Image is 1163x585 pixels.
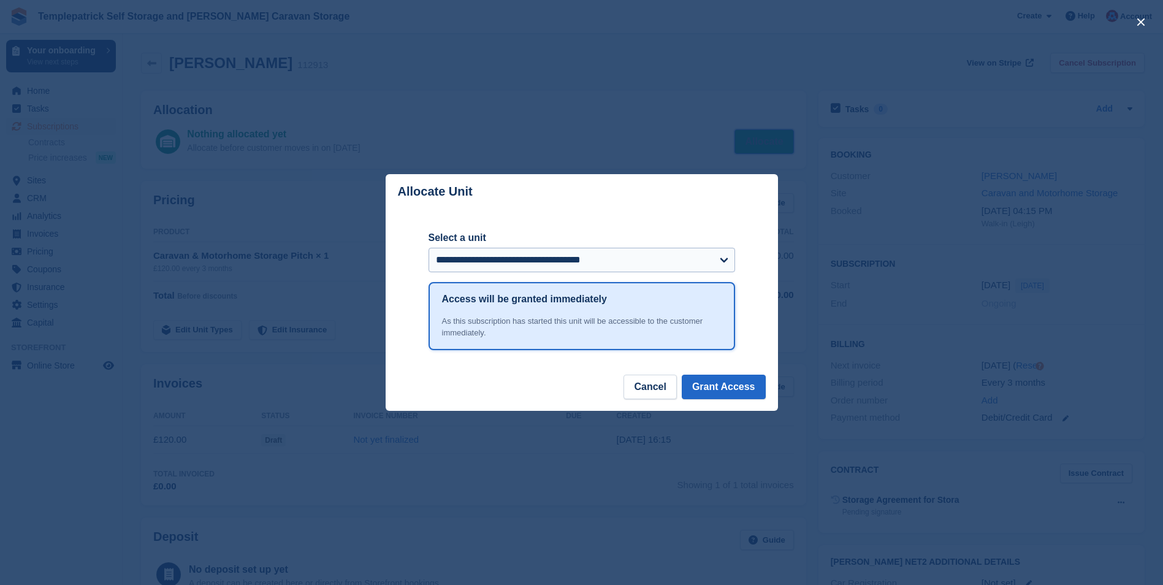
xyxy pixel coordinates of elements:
[442,292,607,307] h1: Access will be granted immediately
[1131,12,1151,32] button: close
[623,375,676,399] button: Cancel
[682,375,766,399] button: Grant Access
[429,231,735,245] label: Select a unit
[442,315,722,339] div: As this subscription has started this unit will be accessible to the customer immediately.
[398,185,473,199] p: Allocate Unit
